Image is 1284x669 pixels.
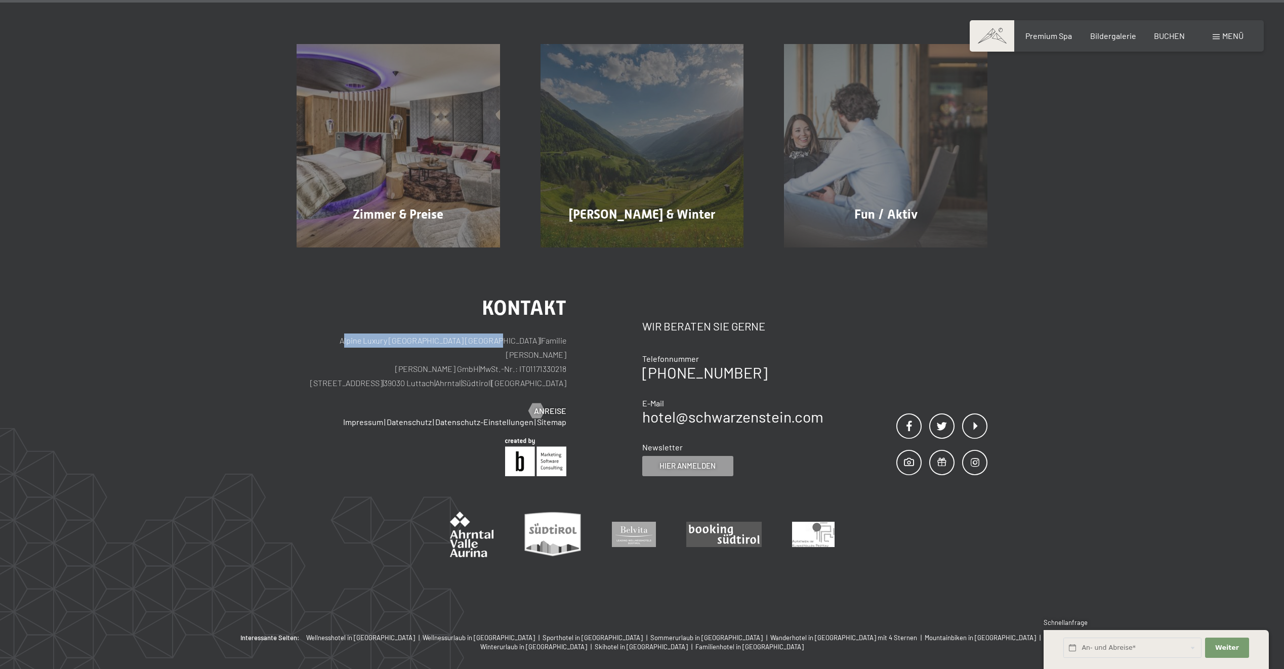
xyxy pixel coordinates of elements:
a: Wellnesshotel Südtirol SCHWARZENSTEIN - Wellnessurlaub in den Alpen, Wandern und Wellness Zimmer ... [276,44,520,247]
span: | [764,634,770,642]
a: Familienhotel in [GEOGRAPHIC_DATA] [695,642,804,651]
span: | [644,634,650,642]
span: | [540,336,541,345]
span: Hier anmelden [659,461,716,471]
span: | [1038,634,1044,642]
a: hotel@schwarzenstein.com [642,407,823,426]
a: Bildergalerie [1090,31,1136,40]
a: Wellnesshotel Südtirol SCHWARZENSTEIN - Wellnessurlaub in den Alpen, Wandern und Wellness Fun / A... [764,44,1008,247]
a: Wellnessurlaub in [GEOGRAPHIC_DATA] | [423,633,543,642]
a: Winterurlaub in [GEOGRAPHIC_DATA] | [480,642,595,651]
span: Mountainbiken in [GEOGRAPHIC_DATA] [925,634,1036,642]
span: | [534,417,536,427]
span: Winterurlaub in [GEOGRAPHIC_DATA] [480,643,587,651]
span: | [689,643,695,651]
img: Brandnamic GmbH | Leading Hospitality Solutions [505,438,566,476]
span: | [461,378,462,388]
a: Sommerurlaub in [GEOGRAPHIC_DATA] | [650,633,770,642]
a: Wellnesshotel in [GEOGRAPHIC_DATA] | [306,633,423,642]
span: Kontakt [482,296,566,320]
span: Zimmer & Preise [353,207,443,222]
a: Wellnesshotel Südtirol SCHWARZENSTEIN - Wellnessurlaub in den Alpen, Wandern und Wellness [PERSON... [520,44,764,247]
span: Wir beraten Sie gerne [642,319,765,332]
a: Datenschutz [387,417,432,427]
span: | [417,634,423,642]
span: Schnellanfrage [1044,618,1088,626]
span: | [490,378,491,388]
span: Wellnesshotel in [GEOGRAPHIC_DATA] [306,634,415,642]
span: Wellnessurlaub in [GEOGRAPHIC_DATA] [423,634,535,642]
span: [PERSON_NAME] & Winter [569,207,715,222]
a: Skihotel in [GEOGRAPHIC_DATA] | [595,642,695,651]
span: Weiter [1215,643,1239,652]
span: | [919,634,925,642]
span: Anreise [534,405,566,416]
a: [PHONE_NUMBER] [642,363,767,382]
a: Datenschutz-Einstellungen [435,417,533,427]
a: Premium Spa [1025,31,1072,40]
span: Skihotel in [GEOGRAPHIC_DATA] [595,643,688,651]
span: Telefonnummer [642,354,699,363]
span: Familienhotel in [GEOGRAPHIC_DATA] [695,643,804,651]
span: Fun / Aktiv [854,207,918,222]
span: Wanderhotel in [GEOGRAPHIC_DATA] mit 4 Sternen [770,634,917,642]
a: Impressum [343,417,383,427]
span: | [433,417,434,427]
span: | [434,378,435,388]
span: Sporthotel in [GEOGRAPHIC_DATA] [543,634,643,642]
span: | [383,378,384,388]
span: Menü [1222,31,1244,40]
span: | [384,417,386,427]
a: Wanderhotel in [GEOGRAPHIC_DATA] mit 4 Sternen | [770,633,925,642]
a: BUCHEN [1154,31,1185,40]
span: Sommerurlaub in [GEOGRAPHIC_DATA] [650,634,763,642]
span: | [536,634,543,642]
span: | [589,643,595,651]
a: Anreise [529,405,566,416]
button: Weiter [1205,638,1249,658]
b: Interessante Seiten: [240,633,300,642]
span: | [479,364,480,373]
p: Alpine Luxury [GEOGRAPHIC_DATA] [GEOGRAPHIC_DATA] Familie [PERSON_NAME] [PERSON_NAME] GmbH MwSt.-... [297,333,566,390]
span: Newsletter [642,442,683,452]
a: Sitemap [537,417,566,427]
a: Mountainbiken in [GEOGRAPHIC_DATA] | [925,633,1044,642]
span: E-Mail [642,398,664,408]
a: Sporthotel in [GEOGRAPHIC_DATA] | [543,633,650,642]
